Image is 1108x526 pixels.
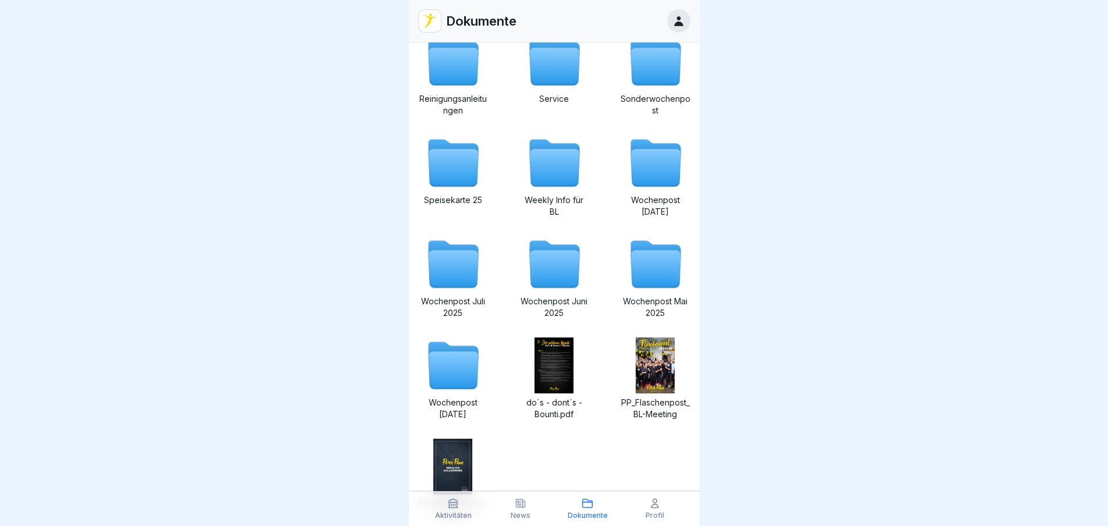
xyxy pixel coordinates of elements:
[519,135,589,218] a: Weekly Info für BL
[621,397,690,420] p: PP_Flaschenpost_BL-Meeting
[418,397,488,420] p: Wochenpost [DATE]
[418,135,488,218] a: Speisekarte 25
[621,93,690,116] p: Sonderwochenpost
[621,337,690,420] a: image thumbnailPP_Flaschenpost_BL-Meeting
[535,337,573,393] img: image thumbnail
[418,34,488,116] a: Reinigungsanleitungen
[519,194,589,218] p: Weekly Info für BL
[568,511,608,520] p: Dokumente
[418,194,488,206] p: Speisekarte 25
[418,337,488,420] a: Wochenpost [DATE]
[418,93,488,116] p: Reinigungsanleitungen
[646,511,664,520] p: Profil
[519,296,589,319] p: Wochenpost Juni 2025
[519,236,589,319] a: Wochenpost Juni 2025
[621,135,690,218] a: Wochenpost [DATE]
[621,296,690,319] p: Wochenpost Mai 2025
[418,439,488,521] a: image thumbnailPP_Mitarbeiterhandbuch
[519,337,589,420] a: image thumbnaildo´s - dont´s - Bounti.pdf
[621,236,690,319] a: Wochenpost Mai 2025
[511,511,530,520] p: News
[433,439,472,495] img: image thumbnail
[519,397,589,420] p: do´s - dont´s - Bounti.pdf
[446,13,516,29] p: Dokumente
[636,337,675,393] img: image thumbnail
[519,34,589,116] a: Service
[519,93,589,105] p: Service
[418,236,488,319] a: Wochenpost Juli 2025
[435,511,472,520] p: Aktivitäten
[621,194,690,218] p: Wochenpost [DATE]
[418,296,488,319] p: Wochenpost Juli 2025
[621,34,690,116] a: Sonderwochenpost
[419,10,441,32] img: vd4jgc378hxa8p7qw0fvrl7x.png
